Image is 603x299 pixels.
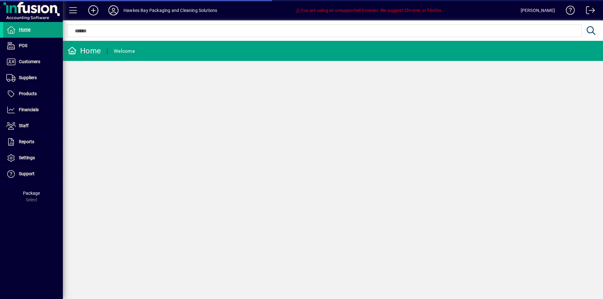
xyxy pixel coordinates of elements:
[19,91,37,96] span: Products
[114,46,135,56] div: Welcome
[19,123,29,128] span: Staff
[3,134,63,150] a: Reports
[19,59,40,64] span: Customers
[19,171,35,176] span: Support
[521,5,555,15] div: [PERSON_NAME]
[23,191,40,196] span: Package
[3,150,63,166] a: Settings
[123,5,217,15] div: Hawkes Bay Packaging and Cleaning Solutions
[581,1,595,22] a: Logout
[103,5,123,16] button: Profile
[19,155,35,160] span: Settings
[295,8,442,13] span: You are using an unsupported browser. We suggest Chrome, or Firefox.
[19,75,37,80] span: Suppliers
[3,54,63,70] a: Customers
[561,1,575,22] a: Knowledge Base
[83,5,103,16] button: Add
[3,38,63,54] a: POS
[3,102,63,118] a: Financials
[3,70,63,86] a: Suppliers
[19,43,27,48] span: POS
[3,166,63,182] a: Support
[19,27,30,32] span: Home
[3,118,63,134] a: Staff
[68,46,101,56] div: Home
[3,86,63,102] a: Products
[19,107,39,112] span: Financials
[19,139,34,144] span: Reports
